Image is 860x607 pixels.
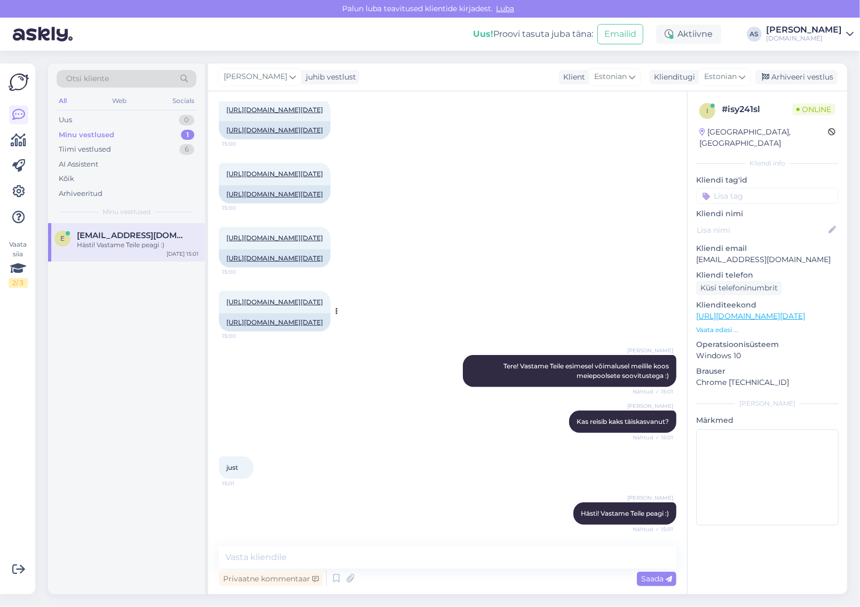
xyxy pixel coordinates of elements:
div: 2 / 3 [9,278,28,288]
div: 6 [179,144,194,155]
span: 15:00 [222,204,262,212]
a: [URL][DOMAIN_NAME][DATE] [226,106,323,114]
a: [PERSON_NAME][DOMAIN_NAME] [766,26,854,43]
span: 15:00 [222,332,262,340]
span: Estonian [594,71,627,83]
span: Estonian [704,71,737,83]
span: Otsi kliente [66,73,109,84]
div: AS [747,27,762,42]
span: Hästi! Vastame Teile peagi :) [581,509,669,517]
a: [URL][DOMAIN_NAME][DATE] [226,126,323,134]
div: Web [111,94,129,108]
div: Klient [559,72,585,83]
div: juhib vestlust [302,72,356,83]
div: [DATE] 15:01 [167,250,199,258]
div: Arhiveeri vestlus [755,70,838,84]
p: [EMAIL_ADDRESS][DOMAIN_NAME] [696,254,839,265]
div: Privaatne kommentaar [219,572,323,586]
p: Kliendi tag'id [696,175,839,186]
span: etlynveber01@gmail.com [77,231,188,240]
span: Nähtud ✓ 15:01 [633,433,673,442]
p: Chrome [TECHNICAL_ID] [696,377,839,388]
span: just [226,463,238,471]
div: Proovi tasuta juba täna: [473,28,593,41]
span: Saada [641,574,672,584]
img: Askly Logo [9,72,29,92]
button: Emailid [597,24,643,44]
div: 1 [181,130,194,140]
span: 15:00 [222,268,262,276]
div: Vaata siia [9,240,28,288]
input: Lisa tag [696,188,839,204]
span: Luba [493,4,518,13]
a: [URL][DOMAIN_NAME][DATE] [226,318,323,326]
p: Windows 10 [696,350,839,361]
div: Socials [170,94,196,108]
p: Operatsioonisüsteem [696,339,839,350]
div: [DOMAIN_NAME] [766,34,842,43]
p: Klienditeekond [696,299,839,311]
div: [PERSON_NAME] [696,399,839,408]
div: All [57,94,69,108]
span: Nähtud ✓ 15:01 [633,388,673,396]
div: Tiimi vestlused [59,144,111,155]
p: Kliendi nimi [696,208,839,219]
input: Lisa nimi [697,224,826,236]
a: [URL][DOMAIN_NAME][DATE] [226,234,323,242]
span: Minu vestlused [102,207,151,217]
div: Minu vestlused [59,130,114,140]
div: [PERSON_NAME] [766,26,842,34]
span: Tere! Vastame Teile esimesel võimalusel meilile koos meiepoolsete soovitustega :) [503,362,670,380]
span: Kas reisib kaks täiskasvanut? [577,417,669,425]
a: [URL][DOMAIN_NAME][DATE] [226,170,323,178]
div: Kõik [59,174,74,184]
div: Hästi! Vastame Teile peagi :) [77,240,199,250]
p: Kliendi email [696,243,839,254]
div: AI Assistent [59,159,98,170]
a: [URL][DOMAIN_NAME][DATE] [696,311,805,321]
span: Nähtud ✓ 15:01 [633,525,673,533]
a: [URL][DOMAIN_NAME][DATE] [226,298,323,306]
a: [URL][DOMAIN_NAME][DATE] [226,254,323,262]
div: Küsi telefoninumbrit [696,281,782,295]
span: [PERSON_NAME] [224,71,287,83]
div: Aktiivne [656,25,721,44]
div: [GEOGRAPHIC_DATA], [GEOGRAPHIC_DATA] [699,127,828,149]
div: 0 [179,115,194,125]
p: Märkmed [696,415,839,426]
p: Brauser [696,366,839,377]
div: # isy241sl [722,103,792,116]
span: [PERSON_NAME] [627,402,673,410]
span: i [706,107,708,115]
b: Uus! [473,29,493,39]
div: Arhiveeritud [59,188,102,199]
a: [URL][DOMAIN_NAME][DATE] [226,190,323,198]
span: Online [792,104,835,115]
div: Klienditugi [650,72,695,83]
span: [PERSON_NAME] [627,494,673,502]
div: Uus [59,115,72,125]
p: Kliendi telefon [696,270,839,281]
span: e [60,234,65,242]
span: [PERSON_NAME] [627,346,673,354]
div: Kliendi info [696,159,839,168]
p: Vaata edasi ... [696,325,839,335]
span: 15:00 [222,140,262,148]
span: 15:01 [222,479,262,487]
